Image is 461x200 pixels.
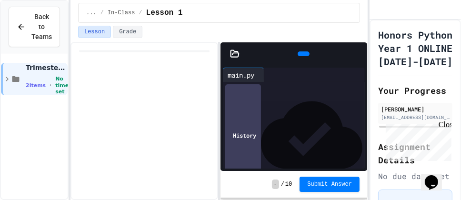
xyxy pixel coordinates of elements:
[378,170,452,182] div: No due date set
[272,180,279,189] span: -
[113,26,142,38] button: Grade
[31,12,52,42] span: Back to Teams
[225,84,261,186] div: History
[307,180,352,188] span: Submit Answer
[382,120,451,161] iframe: chat widget
[78,26,111,38] button: Lesson
[223,70,259,80] div: main.py
[86,9,97,17] span: ...
[139,9,142,17] span: /
[100,9,104,17] span: /
[421,162,451,190] iframe: chat widget
[285,180,292,188] span: 10
[4,4,66,60] div: Chat with us now!Close
[146,7,183,19] span: Lesson 1
[26,82,46,89] span: 2 items
[381,105,450,113] div: [PERSON_NAME]
[378,140,452,167] h2: Assignment Details
[50,81,51,89] span: •
[378,28,452,68] h1: Honors Python Year 1 ONLINE [DATE]-[DATE]
[108,9,135,17] span: In-Class
[26,63,66,72] span: Trimester 1 (Online HP1)
[378,84,452,97] h2: Your Progress
[55,76,69,95] span: No time set
[381,114,450,121] div: [EMAIL_ADDRESS][DOMAIN_NAME]
[281,180,284,188] span: /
